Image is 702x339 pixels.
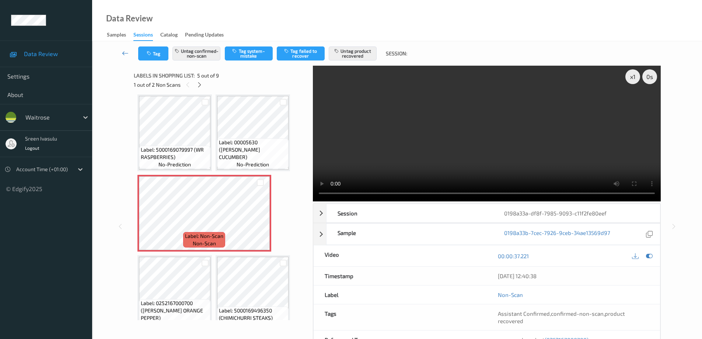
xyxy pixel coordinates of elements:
[277,46,325,60] button: Tag failed to recover
[237,161,269,168] span: no-prediction
[158,161,191,168] span: no-prediction
[493,204,660,222] div: 0198a33a-df8f-7985-9093-c11f2fe80eef
[313,223,660,245] div: Sample0198a33b-7cec-7926-9ceb-34ae13569d97
[185,31,224,40] div: Pending Updates
[172,46,220,60] button: Untag confirmed-non-scan
[193,240,216,247] span: non-scan
[386,50,407,57] span: Session:
[498,272,649,280] div: [DATE] 12:40:38
[185,232,223,240] span: Label: Non-Scan
[106,15,153,22] div: Data Review
[134,72,195,79] span: Labels in shopping list:
[625,69,640,84] div: x 1
[219,307,287,322] span: Label: 5000169496350 (CHIMICHURRI STEAKS)
[141,300,209,322] span: Label: 0252167000700 ([PERSON_NAME] ORANGE PEPPER)
[185,30,231,40] a: Pending Updates
[498,310,625,324] span: product recovered
[134,80,308,89] div: 1 out of 2 Non Scans
[219,139,287,161] span: Label: 00005630 ([PERSON_NAME] CUCUMBER)
[642,69,657,84] div: 0 s
[133,30,160,41] a: Sessions
[498,252,529,260] a: 00:00:37.221
[160,30,185,40] a: Catalog
[314,304,487,330] div: Tags
[498,310,625,324] span: , ,
[141,146,209,161] span: Label: 5000169079997 (WR RASPBERRIES)
[314,267,487,285] div: Timestamp
[107,31,126,40] div: Samples
[314,245,487,266] div: Video
[498,291,523,298] a: Non-Scan
[160,31,178,40] div: Catalog
[551,310,604,317] span: confirmed-non-scan
[225,46,273,60] button: Tag system-mistake
[314,286,487,304] div: Label
[326,204,493,222] div: Session
[329,46,377,60] button: Untag product recovered
[133,31,153,41] div: Sessions
[504,229,610,239] a: 0198a33b-7cec-7926-9ceb-34ae13569d97
[313,204,660,223] div: Session0198a33a-df8f-7985-9093-c11f2fe80eef
[326,224,493,245] div: Sample
[197,72,219,79] span: 5 out of 9
[498,310,550,317] span: Assistant Confirmed
[138,46,168,60] button: Tag
[107,30,133,40] a: Samples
